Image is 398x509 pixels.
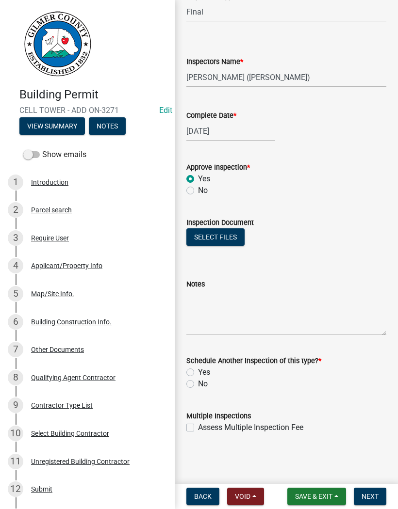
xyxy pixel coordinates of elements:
button: Select files [186,228,245,246]
label: Schedule Another Inspection of this type? [186,358,321,365]
img: Gilmer County, Georgia [19,10,92,78]
button: Void [227,488,264,505]
label: Multiple Inspections [186,413,251,420]
div: 12 [8,481,23,497]
span: CELL TOWER - ADD ON-3271 [19,106,155,115]
label: No [198,378,208,390]
div: Qualifying Agent Contractor [31,374,116,381]
div: Building Construction Info. [31,318,112,325]
button: Notes [89,117,126,135]
label: Show emails [23,149,86,160]
wm-modal-confirm: Edit Application Number [159,106,172,115]
div: Parcel search [31,207,72,213]
div: 10 [8,426,23,441]
div: Applicant/Property Info [31,262,102,269]
div: Other Documents [31,346,84,353]
div: Select Building Contractor [31,430,109,437]
button: Back [186,488,219,505]
wm-modal-confirm: Summary [19,123,85,130]
label: Yes [198,366,210,378]
label: Yes [198,173,210,185]
label: Inspectors Name [186,59,243,65]
div: Unregistered Building Contractor [31,458,130,465]
span: Back [194,493,212,500]
div: Submit [31,486,52,493]
div: 3 [8,230,23,246]
div: 8 [8,370,23,385]
div: 1 [8,175,23,190]
div: Contractor Type List [31,402,93,409]
a: Edit [159,106,172,115]
div: 4 [8,258,23,273]
button: Next [354,488,386,505]
div: Introduction [31,179,68,186]
label: Complete Date [186,112,236,119]
div: 5 [8,286,23,302]
div: 6 [8,314,23,330]
div: 11 [8,454,23,469]
div: 9 [8,398,23,413]
input: mm/dd/yyyy [186,121,275,141]
label: Approve Inspection [186,164,250,171]
wm-modal-confirm: Notes [89,123,126,130]
label: Inspection Document [186,220,254,226]
span: Void [235,493,250,500]
button: Save & Exit [287,488,346,505]
label: Assess Multiple Inspection Fee [198,422,303,433]
h4: Building Permit [19,88,167,102]
div: 7 [8,342,23,357]
span: Next [362,493,379,500]
div: Map/Site Info. [31,290,74,297]
span: Save & Exit [295,493,332,500]
label: Notes [186,281,205,288]
label: No [198,185,208,196]
div: Require User [31,235,69,241]
div: 2 [8,202,23,218]
button: View Summary [19,117,85,135]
